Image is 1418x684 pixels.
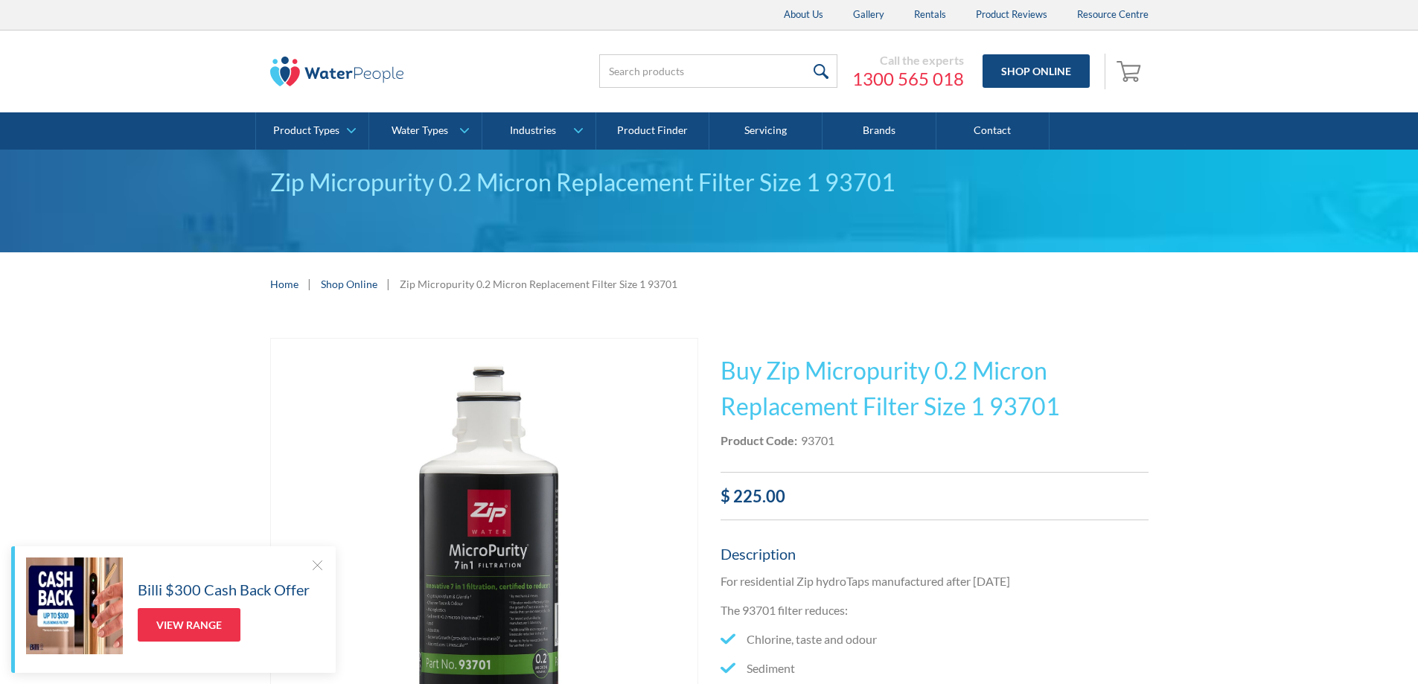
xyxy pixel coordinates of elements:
a: Product Types [256,112,368,150]
input: Search products [599,54,837,88]
h1: Buy Zip Micropurity 0.2 Micron Replacement Filter Size 1 93701 [721,353,1149,424]
a: Shop Online [983,54,1090,88]
a: Home [270,276,298,292]
p: For residential Zip hydroTaps manufactured after [DATE] [721,572,1149,590]
h5: Billi $300 Cash Back Offer [138,578,310,601]
a: Servicing [709,112,823,150]
a: Shop Online [321,276,377,292]
div: | [385,275,392,293]
div: Zip Micropurity 0.2 Micron Replacement Filter Size 1 93701 [400,276,677,292]
div: Zip Micropurity 0.2 Micron Replacement Filter Size 1 93701 [270,164,1149,200]
img: shopping cart [1117,59,1145,83]
iframe: podium webchat widget bubble [1269,610,1418,684]
div: Product Types [273,124,339,137]
a: Contact [936,112,1050,150]
a: Product Finder [596,112,709,150]
a: Brands [823,112,936,150]
a: Industries [482,112,595,150]
img: Billi $300 Cash Back Offer [26,557,123,654]
a: Water Types [369,112,482,150]
div: | [306,275,313,293]
div: Water Types [392,124,448,137]
div: Call the experts [852,53,964,68]
li: Chlorine, taste and odour [721,630,1149,648]
iframe: podium webchat widget prompt [1165,450,1418,628]
strong: Product Code: [721,433,797,447]
div: $ 225.00 [721,484,1149,508]
p: The 93701 filter reduces: [721,601,1149,619]
img: The Water People [270,57,404,86]
div: Industries [510,124,556,137]
a: Open empty cart [1113,54,1149,89]
li: Sediment [721,659,1149,677]
a: 1300 565 018 [852,68,964,90]
h5: Description [721,543,1149,565]
a: View Range [138,608,240,642]
div: 93701 [801,432,834,450]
